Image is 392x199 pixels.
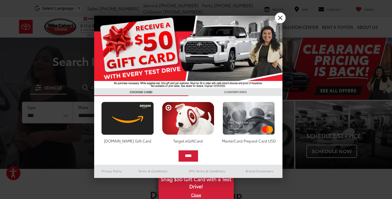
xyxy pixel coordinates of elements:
[177,167,237,175] a: SMS Terms & Conditions
[94,167,129,175] a: Privacy Policy
[221,102,277,135] img: mastercard.png
[159,172,233,191] span: Snag $50 Gift Card with a Test Drive!
[94,88,188,96] h3: CHOOSE CARD
[237,167,282,175] a: Brand Disclaimers
[94,16,282,88] img: 55838_top_625864.jpg
[100,138,155,143] div: [DOMAIN_NAME] Gift Card
[160,138,216,143] div: Target eGiftCard
[129,167,177,175] a: Terms & Conditions
[221,138,277,143] div: MasterCard Prepaid Card USD
[100,102,155,135] img: amazoncard.png
[160,102,216,135] img: targetcard.png
[188,88,282,96] h3: CONFIRM INFO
